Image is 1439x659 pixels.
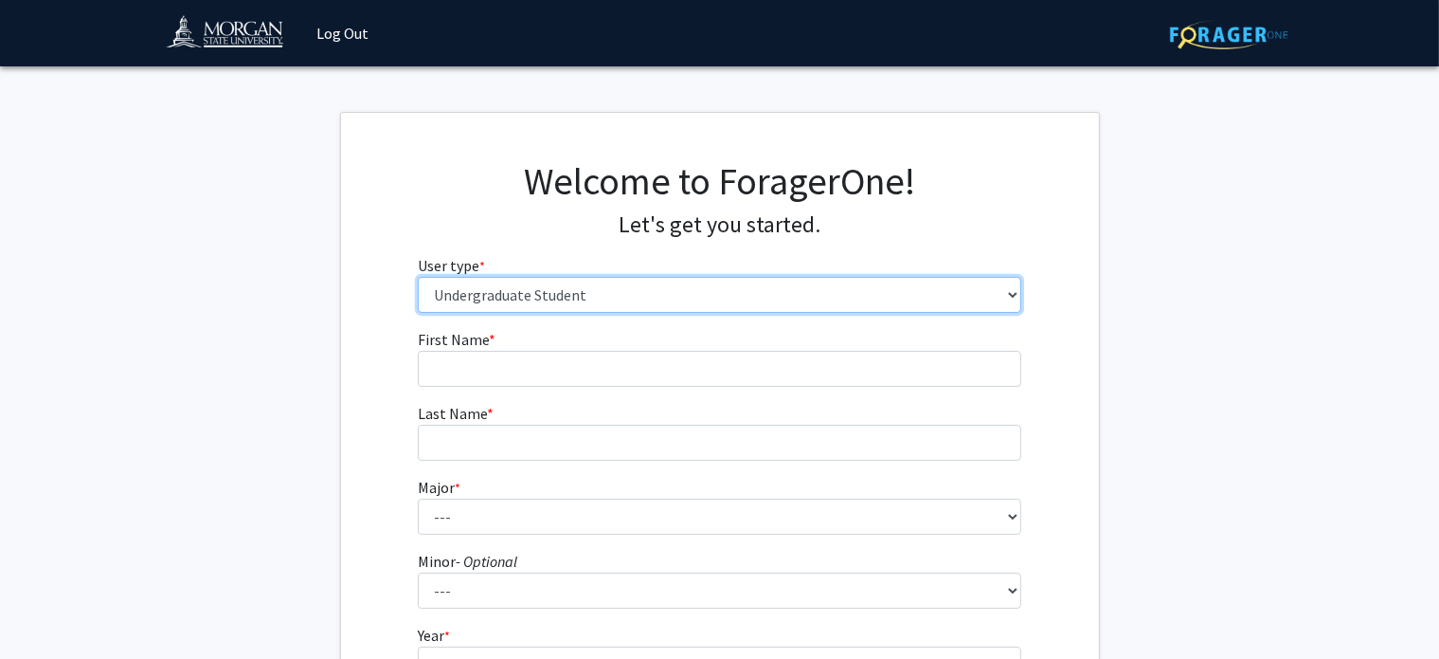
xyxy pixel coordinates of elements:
img: Morgan State University Logo [166,14,300,57]
img: ForagerOne Logo [1170,20,1288,49]
iframe: Chat [14,574,81,645]
h1: Welcome to ForagerOne! [418,158,1021,204]
label: Major [418,476,460,499]
label: Year [418,624,450,647]
i: - Optional [456,552,517,571]
span: Last Name [418,404,487,423]
h4: Let's get you started. [418,211,1021,239]
label: User type [418,254,485,277]
span: First Name [418,330,489,349]
label: Minor [418,550,517,573]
